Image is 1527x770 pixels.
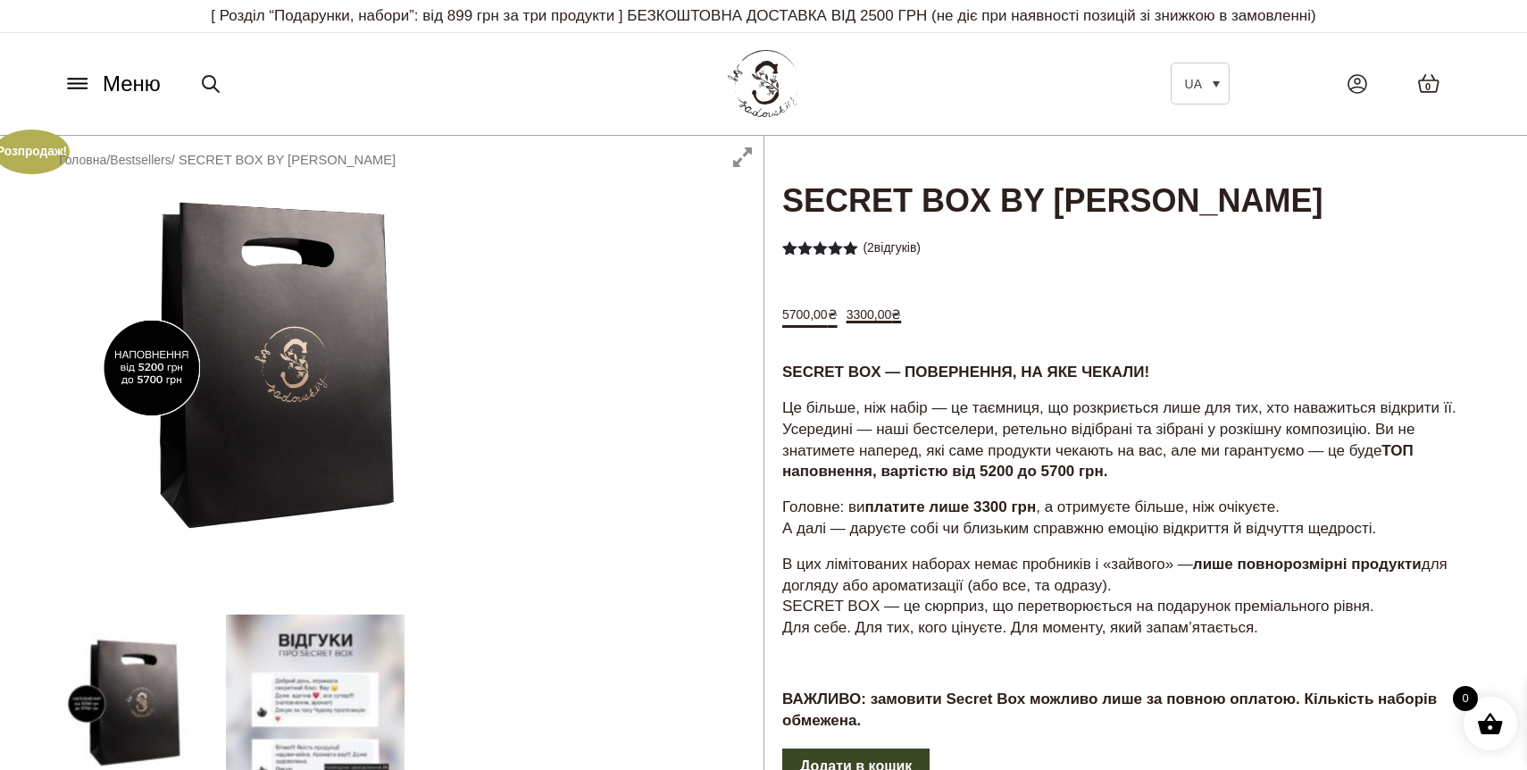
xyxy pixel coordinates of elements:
bdi: 5700,00 [782,307,838,322]
nav: Breadcrumb [59,150,396,170]
bdi: 3300,00 [847,307,902,322]
span: Меню [103,68,161,100]
span: 0 [1425,80,1431,95]
strong: лише повнорозмірні продукти [1193,556,1422,573]
p: В цих лімітованих наборах немає пробників і «зайвого» — для догляду або ароматизації (або все, та... [782,554,1464,639]
a: (2відгуків) [863,240,921,255]
span: Рейтинг з 5 на основі опитування покупців [782,240,859,319]
strong: платите лише 3300 грн [865,498,1037,515]
strong: ВАЖЛИВО: замовити Secret Box можливо лише за повною оплатою. Кількість наборів обмежена. [782,690,1437,729]
a: 0 [1399,55,1458,112]
span: ₴ [891,307,901,322]
img: BY SADOVSKIY [728,50,799,117]
h1: SECRET BOX BY [PERSON_NAME] [764,136,1482,224]
span: UA [1185,77,1202,91]
span: 0 [1453,686,1478,711]
span: 2 [867,240,874,255]
strong: SECRET BOX — ПОВЕРНЕННЯ, НА ЯКЕ ЧЕКАЛИ! [782,364,1149,381]
div: Оцінено в 5.00 з 5 [782,240,859,255]
p: Це більше, ніж набір — це таємниця, що розкриється лише для тих, хто наважиться відкрити її. Усер... [782,398,1464,482]
button: Меню [58,67,166,101]
span: 2 [782,240,789,276]
p: Головне: ви , а отримуєте більше, ніж очікуєте. А далі — даруєте собі чи близьким справжню емоцію... [782,497,1464,540]
a: UA [1171,63,1230,105]
a: Головна [59,153,106,167]
span: ₴ [828,307,838,322]
a: Bestsellers [110,153,171,167]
